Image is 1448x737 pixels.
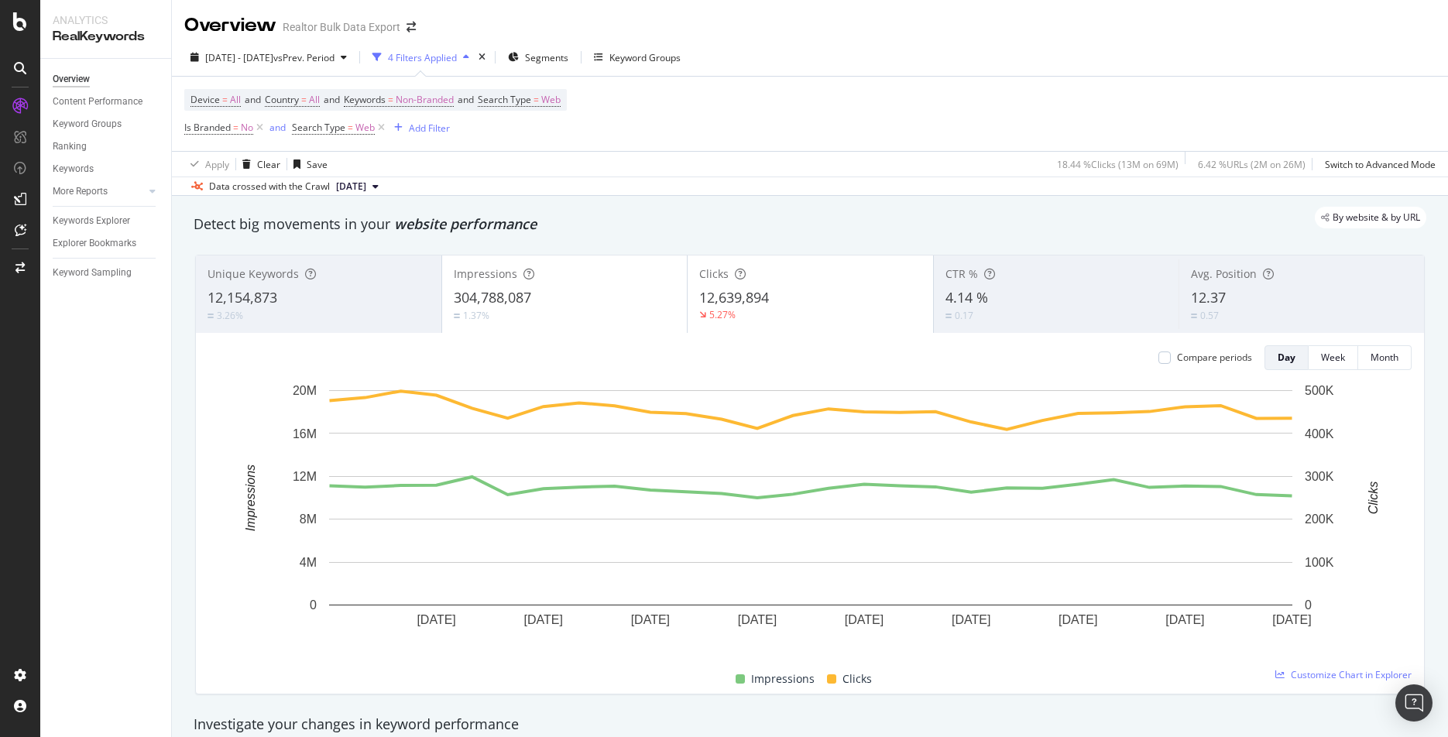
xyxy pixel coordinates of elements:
span: All [309,89,320,111]
svg: A chart. [208,382,1412,652]
span: [DATE] - [DATE] [205,51,273,64]
text: [DATE] [1165,613,1204,626]
span: = [388,93,393,106]
span: 12.37 [1191,288,1226,307]
button: Week [1309,345,1358,370]
div: Month [1371,351,1398,364]
div: Day [1278,351,1295,364]
div: Keyword Sampling [53,265,132,281]
span: = [233,121,238,134]
div: 3.26% [217,309,243,322]
text: [DATE] [952,613,990,626]
div: Explorer Bookmarks [53,235,136,252]
a: Overview [53,71,160,87]
button: and [269,120,286,135]
a: Content Performance [53,94,160,110]
div: RealKeywords [53,28,159,46]
span: Is Branded [184,121,231,134]
button: Add Filter [388,118,450,137]
button: Switch to Advanced Mode [1319,152,1436,177]
span: Device [190,93,220,106]
span: All [230,89,241,111]
span: Impressions [751,670,815,688]
text: 4M [300,556,317,569]
a: Explorer Bookmarks [53,235,160,252]
div: Compare periods [1177,351,1252,364]
text: 0 [1305,598,1312,612]
div: Analytics [53,12,159,28]
span: No [241,117,253,139]
span: Web [541,89,561,111]
text: Impressions [244,464,257,531]
text: 16M [293,427,317,440]
span: Search Type [292,121,345,134]
button: Apply [184,152,229,177]
button: Segments [502,45,575,70]
span: Non-Branded [396,89,454,111]
div: Realtor Bulk Data Export [283,19,400,35]
span: and [458,93,474,106]
div: Data crossed with the Crawl [209,180,330,194]
span: and [245,93,261,106]
button: [DATE] - [DATE]vsPrev. Period [184,45,353,70]
text: 400K [1305,427,1334,440]
div: Keywords [53,161,94,177]
span: Keywords [344,93,386,106]
span: Clicks [699,266,729,281]
div: 5.27% [709,308,736,321]
div: Switch to Advanced Mode [1325,158,1436,171]
span: Clicks [842,670,872,688]
div: times [475,50,489,65]
span: Avg. Position [1191,266,1257,281]
span: = [301,93,307,106]
a: More Reports [53,183,145,200]
text: 12M [293,470,317,483]
button: Month [1358,345,1412,370]
button: [DATE] [330,177,385,196]
button: Day [1264,345,1309,370]
a: Keyword Groups [53,116,160,132]
text: 300K [1305,470,1334,483]
div: Overview [53,71,90,87]
div: 4 Filters Applied [388,51,457,64]
a: Keywords [53,161,160,177]
div: and [269,121,286,134]
span: Customize Chart in Explorer [1291,668,1412,681]
span: and [324,93,340,106]
text: 500K [1305,384,1334,397]
img: Equal [454,314,460,318]
text: [DATE] [738,613,777,626]
span: CTR % [945,266,978,281]
div: More Reports [53,183,108,200]
span: = [534,93,539,106]
text: 8M [300,512,317,526]
text: Clicks [1367,482,1380,515]
text: [DATE] [631,613,670,626]
text: [DATE] [524,613,563,626]
div: Add Filter [409,122,450,135]
text: 100K [1305,556,1334,569]
div: 1.37% [463,309,489,322]
text: 0 [310,598,317,612]
text: [DATE] [1272,613,1311,626]
div: Investigate your changes in keyword performance [194,715,1426,735]
div: Save [307,158,328,171]
span: Unique Keywords [208,266,299,281]
div: Keyword Groups [609,51,681,64]
span: By website & by URL [1333,213,1420,222]
div: Open Intercom Messenger [1395,684,1433,722]
div: Overview [184,12,276,39]
div: Keyword Groups [53,116,122,132]
img: Equal [945,314,952,318]
a: Keywords Explorer [53,213,160,229]
div: Week [1321,351,1345,364]
div: Content Performance [53,94,142,110]
div: arrow-right-arrow-left [407,22,416,33]
span: = [222,93,228,106]
span: Search Type [478,93,531,106]
a: Ranking [53,139,160,155]
span: Country [265,93,299,106]
img: Equal [1191,314,1197,318]
a: Keyword Sampling [53,265,160,281]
